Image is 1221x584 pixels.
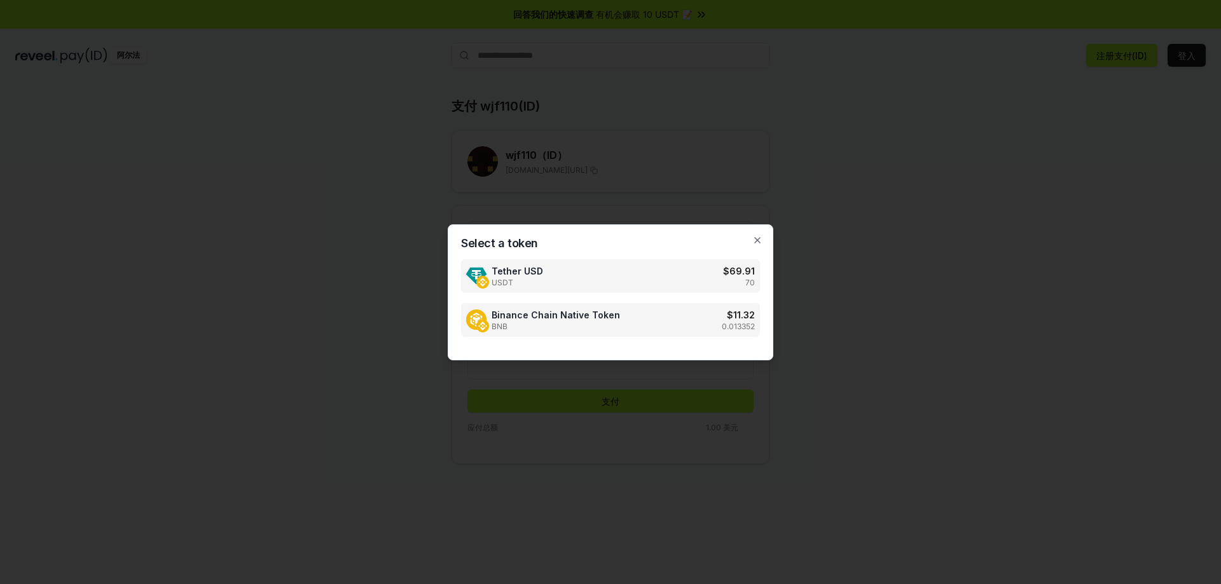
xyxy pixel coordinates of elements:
h3: $ 69.91 [723,264,755,278]
img: Binance Chain Native Token [466,309,486,330]
p: 0.013352 [722,322,755,332]
img: Binance Chain Native Token [476,320,489,332]
span: Tether USD [492,264,543,278]
span: BNB [492,322,620,332]
img: Tether USD [476,276,489,289]
h3: $ 11.32 [727,308,755,322]
img: Tether USD [466,266,486,286]
p: 70 [745,278,755,288]
h2: Select a token [461,238,760,249]
span: USDT [492,278,543,288]
span: Binance Chain Native Token [492,308,620,322]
